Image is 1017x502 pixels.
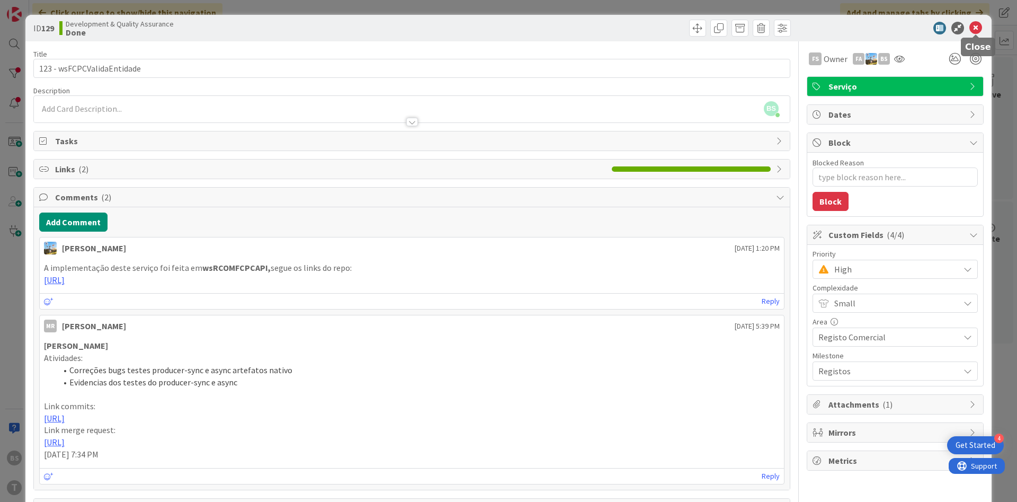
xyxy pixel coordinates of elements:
span: Comments [55,191,771,204]
span: Atividades: [44,353,83,363]
span: Mirrors [828,426,964,439]
span: Block [828,136,964,149]
span: Registo Comercial [818,330,954,345]
div: [PERSON_NAME] [62,320,126,332]
strong: [PERSON_NAME] [44,340,108,351]
div: Milestone [813,352,978,359]
span: Evidencias dos testes do producer-sync e async [69,377,237,387]
a: Reply [762,295,780,308]
span: [DATE] 1:20 PM [735,243,780,254]
span: [DATE] 7:34 PM [44,449,99,460]
img: DG [866,53,877,65]
b: Done [66,28,174,37]
img: DG [44,242,57,254]
span: ( 2 ) [101,192,111,202]
label: Blocked Reason [813,158,864,168]
span: [DATE] 5:39 PM [735,321,780,332]
button: Block [813,192,849,211]
span: Registos [818,364,954,378]
a: [URL] [44,275,65,285]
div: 4 [994,434,1004,443]
div: [PERSON_NAME] [62,242,126,254]
h5: Close [965,42,991,52]
span: BS [764,101,779,116]
div: Open Get Started checklist, remaining modules: 4 [947,436,1004,454]
div: Complexidade [813,284,978,292]
span: ( 2 ) [78,164,88,174]
span: Attachments [828,398,964,411]
div: FS [809,52,822,65]
div: Area [813,318,978,325]
span: Tasks [55,135,771,147]
span: ( 1 ) [882,399,893,410]
span: Small [834,296,954,311]
span: Links [55,163,606,175]
span: Serviço [828,80,964,93]
div: Get Started [956,440,995,451]
span: Development & Quality Assurance [66,20,174,28]
button: Add Comment [39,213,108,232]
input: type card name here... [33,59,790,78]
div: FA [853,53,864,65]
div: MR [44,320,57,332]
div: BS [878,53,890,65]
span: ID [33,22,54,34]
a: [URL] [44,413,65,424]
a: Reply [762,470,780,483]
b: 129 [41,23,54,33]
div: Priority [813,250,978,258]
span: Link commits: [44,401,95,411]
span: Custom Fields [828,228,964,241]
span: Link merge request: [44,425,115,435]
strong: wsRCOMFCPCAPI, [202,262,271,273]
span: Description [33,86,70,95]
a: [URL] [44,437,65,447]
span: ( 4/4 ) [887,230,904,240]
span: Metrics [828,454,964,467]
span: Support [22,2,48,14]
span: High [834,262,954,277]
label: Title [33,49,47,59]
p: A implementação deste serviço foi feita em segue os links do repo: [44,262,780,274]
span: Correções bugs testes producer-sync e async artefatos nativo [69,365,292,375]
span: Owner [824,52,847,65]
span: Dates [828,108,964,121]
